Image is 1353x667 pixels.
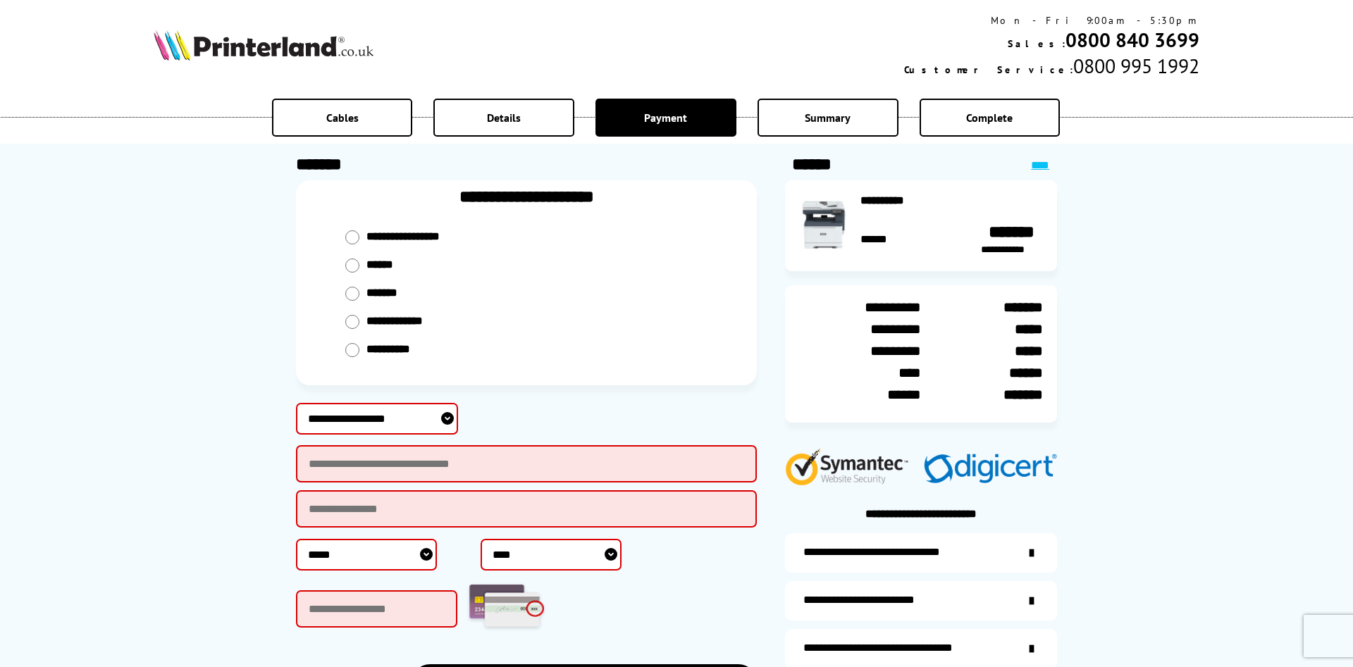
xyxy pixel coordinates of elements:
a: additional-ink [785,533,1057,573]
div: Mon - Fri 9:00am - 5:30pm [904,14,1199,27]
span: 0800 995 1992 [1073,53,1199,79]
a: items-arrive [785,581,1057,621]
span: Customer Service: [904,63,1073,76]
span: Details [487,111,521,125]
span: Payment [644,111,687,125]
img: Printerland Logo [154,30,373,61]
span: Complete [966,111,1013,125]
span: Sales: [1008,37,1065,50]
a: 0800 840 3699 [1065,27,1199,53]
span: Cables [326,111,359,125]
span: Summary [805,111,851,125]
